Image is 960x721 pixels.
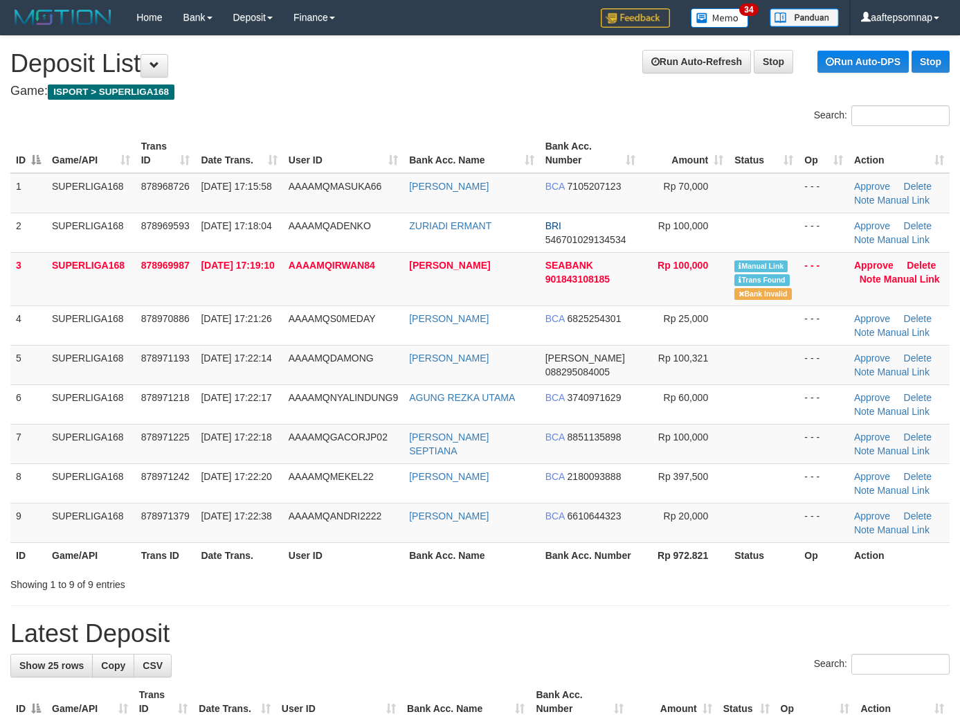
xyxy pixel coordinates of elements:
th: Amount: activate to sort column ascending [641,134,729,173]
a: Approve [854,392,890,403]
a: [PERSON_NAME] [409,313,489,324]
img: panduan.png [770,8,839,27]
td: 9 [10,503,46,542]
td: SUPERLIGA168 [46,384,136,424]
span: SEABANK [545,260,593,271]
span: Similar transaction found [734,274,790,286]
span: BCA [545,471,565,482]
span: AAAAMQANDRI2222 [289,510,382,522]
span: AAAAMQNYALINDUNG9 [289,392,398,403]
span: Copy 2180093888 to clipboard [568,471,622,482]
a: Delete [904,353,932,364]
td: - - - [799,463,849,503]
a: ZURIADI ERMANT [409,220,491,231]
a: Approve [854,220,890,231]
td: SUPERLIGA168 [46,345,136,384]
a: Delete [904,471,932,482]
a: Manual Link [877,485,930,496]
td: - - - [799,173,849,213]
a: Stop [754,50,793,73]
th: Op: activate to sort column ascending [799,134,849,173]
td: SUPERLIGA168 [46,305,136,345]
td: SUPERLIGA168 [46,424,136,463]
th: ID: activate to sort column descending [10,134,46,173]
span: Rp 397,500 [658,471,708,482]
a: Approve [854,181,890,192]
td: 6 [10,384,46,424]
span: 878971225 [141,431,190,443]
a: [PERSON_NAME] [409,510,489,522]
a: Stop [912,51,950,73]
span: 878971379 [141,510,190,522]
th: Date Trans. [195,542,282,568]
span: CSV [143,660,163,671]
td: 8 [10,463,46,503]
a: Note [854,195,875,206]
span: BRI [545,220,561,231]
span: BCA [545,431,565,443]
span: Rp 100,000 [658,260,708,271]
th: Rp 972.821 [641,542,729,568]
td: 3 [10,252,46,305]
span: [DATE] 17:15:58 [201,181,271,192]
td: SUPERLIGA168 [46,463,136,503]
input: Search: [851,654,950,675]
h4: Game: [10,84,950,98]
a: Delete [904,313,932,324]
a: Manual Link [877,366,930,377]
input: Search: [851,105,950,126]
th: Bank Acc. Name: activate to sort column ascending [404,134,539,173]
span: Rp 20,000 [664,510,709,522]
span: Copy 6825254301 to clipboard [568,313,622,324]
span: Rp 100,000 [658,431,708,443]
span: Rp 70,000 [664,181,709,192]
img: Button%20Memo.svg [691,8,749,28]
a: Note [854,366,875,377]
a: Manual Link [877,327,930,338]
a: Manual Link [877,445,930,456]
th: User ID [283,542,404,568]
a: Approve [854,431,890,443]
span: 878971193 [141,353,190,364]
a: Manual Link [877,524,930,535]
span: 878969987 [141,260,190,271]
span: 878969593 [141,220,190,231]
a: Note [854,406,875,417]
td: SUPERLIGA168 [46,173,136,213]
span: [DATE] 17:22:14 [201,353,271,364]
span: [DATE] 17:22:17 [201,392,271,403]
a: Delete [904,220,932,231]
span: Bank is not match [734,288,791,300]
th: Op [799,542,849,568]
a: Show 25 rows [10,654,93,677]
a: Delete [904,181,932,192]
img: MOTION_logo.png [10,7,116,28]
span: Rp 60,000 [664,392,709,403]
span: Manually Linked [734,260,788,272]
a: Manual Link [884,274,940,285]
th: Game/API [46,542,136,568]
td: - - - [799,252,849,305]
th: Trans ID: activate to sort column ascending [136,134,196,173]
th: Bank Acc. Name [404,542,539,568]
a: Note [854,445,875,456]
a: Note [854,234,875,245]
span: Copy [101,660,125,671]
span: BCA [545,313,565,324]
td: 5 [10,345,46,384]
span: Copy 6610644323 to clipboard [568,510,622,522]
a: [PERSON_NAME] [409,471,489,482]
td: - - - [799,503,849,542]
h1: Deposit List [10,50,950,78]
label: Search: [814,105,950,126]
th: Status [729,542,799,568]
a: Note [854,485,875,496]
a: Manual Link [877,195,930,206]
label: Search: [814,654,950,675]
th: Status: activate to sort column ascending [729,134,799,173]
th: Action: activate to sort column ascending [849,134,950,173]
span: AAAAMQDAMONG [289,353,374,364]
a: Delete [904,510,932,522]
span: BCA [545,181,565,192]
span: Copy 901843108185 to clipboard [545,274,610,285]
